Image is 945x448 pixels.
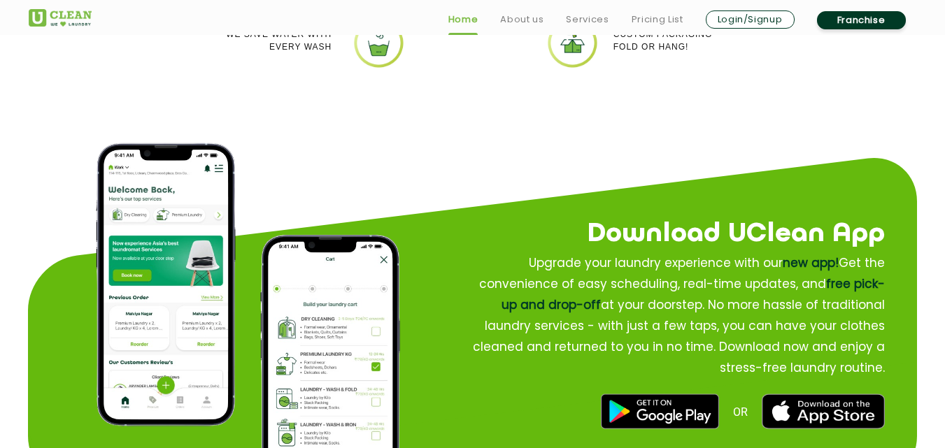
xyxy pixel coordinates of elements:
img: UClean Laundry and Dry Cleaning [29,9,92,27]
span: OR [733,405,748,418]
span: new app! [783,254,839,271]
a: Home [448,11,478,28]
a: Login/Signup [706,10,795,29]
p: Upgrade your laundry experience with our Get the convenience of easy scheduling, real-time update... [464,252,885,378]
h2: Download UClean App [418,213,885,255]
a: About us [500,11,543,28]
p: Custom packaging Fold or Hang! [613,28,713,53]
img: uclean dry cleaner [546,17,599,69]
img: best dry cleaners near me [601,394,718,429]
a: Services [566,11,609,28]
a: Franchise [817,11,906,29]
a: Pricing List [632,11,683,28]
img: app home page [96,143,236,426]
p: We Save Water with every wash [226,28,332,53]
img: best laundry near me [762,394,885,429]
